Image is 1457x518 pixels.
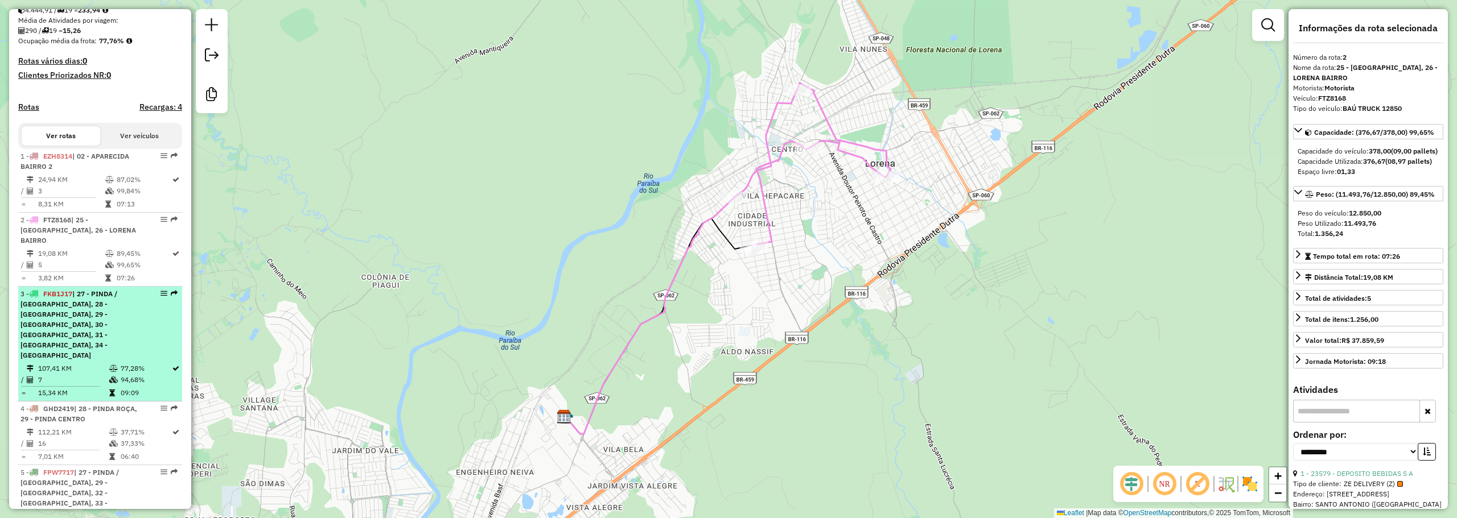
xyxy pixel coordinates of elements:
strong: 01,33 [1337,167,1355,176]
strong: R$ 37.859,59 [1341,336,1384,345]
strong: FTZ8168 [1318,94,1346,102]
i: Total de Atividades [18,27,25,34]
button: Ordem crescente [1418,443,1436,461]
i: % de utilização da cubagem [105,188,114,194]
strong: (08,97 pallets) [1385,157,1432,165]
td: 37,33% [120,438,171,449]
button: Ver rotas [22,126,100,146]
td: = [20,272,26,284]
div: Total de itens: [1305,314,1378,325]
span: Total de atividades: [1305,294,1371,302]
i: Rota otimizada [172,429,179,436]
td: 07:26 [116,272,171,284]
a: Zoom in [1269,467,1286,484]
span: Peso do veículo: [1298,209,1381,217]
i: Distância Total [27,365,34,372]
span: Ocupação média da frota: [18,36,97,45]
em: Opções [160,152,167,159]
strong: 77,76% [99,36,124,45]
td: 77,28% [120,363,171,374]
strong: 25 - [GEOGRAPHIC_DATA], 26 - LORENA BAIRRO [1293,63,1438,82]
span: Tempo total em rota: 07:26 [1313,252,1400,260]
i: Total de rotas [42,27,49,34]
span: 3 - [20,289,117,359]
i: Rota otimizada [172,250,179,257]
i: Tempo total em rota [109,389,115,396]
span: | 27 - PINDA / [GEOGRAPHIC_DATA], 28 - [GEOGRAPHIC_DATA], 29 - [GEOGRAPHIC_DATA], 30 - [GEOGRAPHI... [20,289,117,359]
i: Total de Atividades [27,262,34,268]
h4: Informações da rota selecionada [1293,23,1443,34]
i: % de utilização da cubagem [109,440,118,447]
em: Opções [160,216,167,223]
div: Veículo: [1293,93,1443,103]
i: % de utilização da cubagem [109,376,118,383]
i: Distância Total [27,250,34,257]
td: 7 [38,374,109,386]
span: | 27 - PINDA / [GEOGRAPHIC_DATA], 29 - [GEOGRAPHIC_DATA], 32 - [GEOGRAPHIC_DATA], 33 - [GEOGRAPHI... [20,468,119,517]
span: ZE DELIVERY (Z) [1344,479,1403,489]
em: Opções [160,469,167,475]
a: Total de atividades:5 [1293,290,1443,305]
strong: Motorista [1324,84,1355,92]
i: Distância Total [27,429,34,436]
span: FPW7717 [43,468,74,476]
button: Ver veículos [100,126,179,146]
i: Meta Caixas/viagem: 1,00 Diferença: 232,94 [102,7,108,14]
i: % de utilização do peso [109,365,118,372]
td: = [20,387,26,399]
td: 107,41 KM [38,363,109,374]
span: Exibir rótulo [1184,470,1211,498]
div: Total: [1298,229,1439,239]
td: 19,08 KM [38,248,105,259]
span: | [1086,509,1088,517]
em: Média calculada utilizando a maior ocupação (%Peso ou %Cubagem) de cada rota da sessão. Rotas cro... [126,38,132,44]
i: % de utilização do peso [105,250,114,257]
div: Capacidade: (376,67/378,00) 99,65% [1293,142,1443,181]
div: Peso: (11.493,76/12.850,00) 89,45% [1293,204,1443,243]
td: / [20,259,26,271]
span: 19,08 KM [1363,273,1393,281]
a: Exportar sessão [200,44,223,69]
td: 24,94 KM [38,174,105,185]
td: 16 [38,438,109,449]
div: Map data © contributors,© 2025 TomTom, Microsoft [1054,508,1293,518]
div: Distância Total: [1305,272,1393,283]
a: Rotas [18,102,39,112]
div: Peso Utilizado: [1298,218,1439,229]
a: 1 - 23579 - DEPOSITO BEBIDAS S A [1300,469,1413,478]
td: 99,84% [116,185,171,197]
span: 4 - [20,404,137,423]
h4: Recargas: 4 [139,102,182,112]
strong: 5 [1367,294,1371,302]
i: % de utilização do peso [109,429,118,436]
i: Total de Atividades [27,440,34,447]
i: Rota otimizada [172,176,179,183]
div: Tipo de cliente: [1293,479,1443,489]
i: Tempo total em rota [105,275,111,281]
a: OpenStreetMap [1123,509,1172,517]
strong: 378,00 [1369,147,1391,155]
strong: 0 [106,70,111,80]
a: Criar modelo [200,83,223,109]
strong: 11.493,76 [1344,219,1376,227]
span: GHD2419 [43,404,74,413]
td: = [20,198,26,210]
a: Nova sessão e pesquisa [200,14,223,39]
div: Tipo do veículo: [1293,103,1443,114]
span: FKB1J17 [43,289,72,298]
strong: 233,94 [78,6,100,14]
a: Capacidade: (376,67/378,00) 99,65% [1293,124,1443,139]
a: Distância Total:19,08 KM [1293,269,1443,284]
div: Endereço: [STREET_ADDRESS] [1293,489,1443,499]
label: Ordenar por: [1293,428,1443,441]
div: Valor total: [1305,335,1384,346]
span: 1 - [20,152,129,171]
i: % de utilização do peso [105,176,114,183]
strong: BAÚ TRUCK 12850 [1343,104,1402,113]
strong: 12.850,00 [1349,209,1381,217]
div: 4.444,91 / 19 = [18,5,182,15]
img: Exibir/Ocultar setores [1241,475,1259,493]
div: Nome da rota: [1293,63,1443,83]
span: EZH8314 [43,152,72,160]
